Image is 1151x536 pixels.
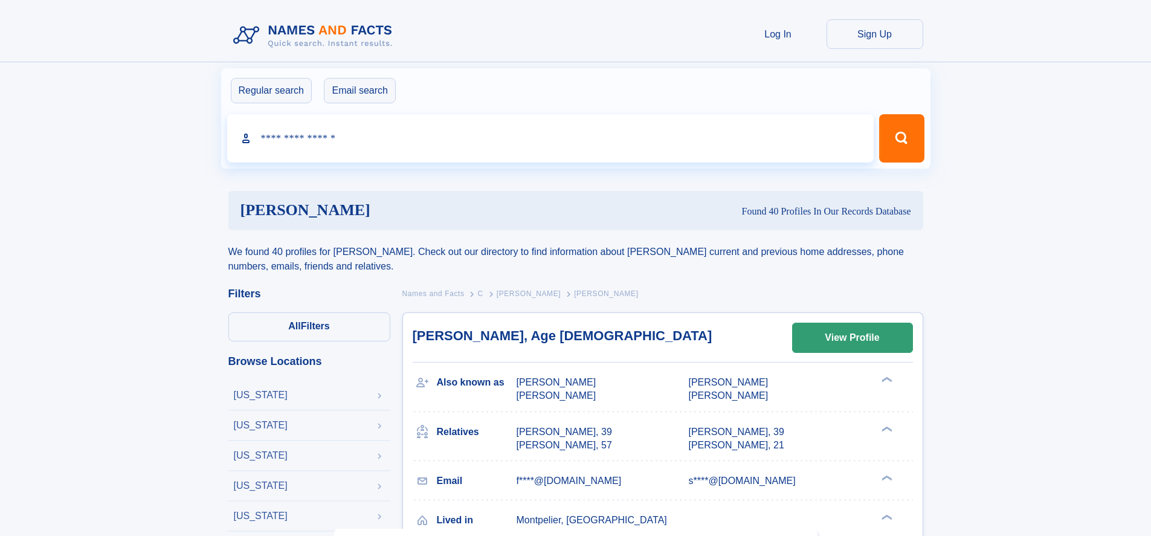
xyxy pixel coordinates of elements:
[689,390,769,401] span: [PERSON_NAME]
[228,19,402,52] img: Logo Names and Facts
[879,513,893,521] div: ❯
[234,481,288,491] div: [US_STATE]
[879,425,893,433] div: ❯
[413,328,712,343] a: [PERSON_NAME], Age [DEMOGRAPHIC_DATA]
[517,425,612,439] a: [PERSON_NAME], 39
[228,356,390,367] div: Browse Locations
[437,422,517,442] h3: Relatives
[825,324,879,352] div: View Profile
[240,203,556,218] h1: [PERSON_NAME]
[477,289,483,298] span: C
[827,19,923,49] a: Sign Up
[497,289,561,298] span: [PERSON_NAME]
[234,511,288,521] div: [US_STATE]
[879,474,893,482] div: ❯
[234,451,288,460] div: [US_STATE]
[574,289,639,298] span: [PERSON_NAME]
[517,377,596,387] span: [PERSON_NAME]
[234,421,288,430] div: [US_STATE]
[437,372,517,393] h3: Also known as
[730,19,827,49] a: Log In
[497,286,561,301] a: [PERSON_NAME]
[556,205,911,218] div: Found 40 Profiles In Our Records Database
[324,78,395,103] label: Email search
[228,288,390,299] div: Filters
[689,439,784,452] a: [PERSON_NAME], 21
[517,390,596,401] span: [PERSON_NAME]
[288,321,300,331] span: All
[477,286,483,301] a: C
[437,471,517,491] h3: Email
[879,376,893,384] div: ❯
[228,230,923,274] div: We found 40 profiles for [PERSON_NAME]. Check out our directory to find information about [PERSON...
[437,510,517,531] h3: Lived in
[689,377,769,387] span: [PERSON_NAME]
[517,515,667,525] span: Montpelier, [GEOGRAPHIC_DATA]
[228,312,390,341] label: Filters
[517,439,612,452] a: [PERSON_NAME], 57
[231,78,312,103] label: Regular search
[879,114,924,163] button: Search Button
[689,425,784,439] a: [PERSON_NAME], 39
[402,286,465,301] a: Names and Facts
[227,114,874,163] input: search input
[234,390,288,400] div: [US_STATE]
[793,323,912,352] a: View Profile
